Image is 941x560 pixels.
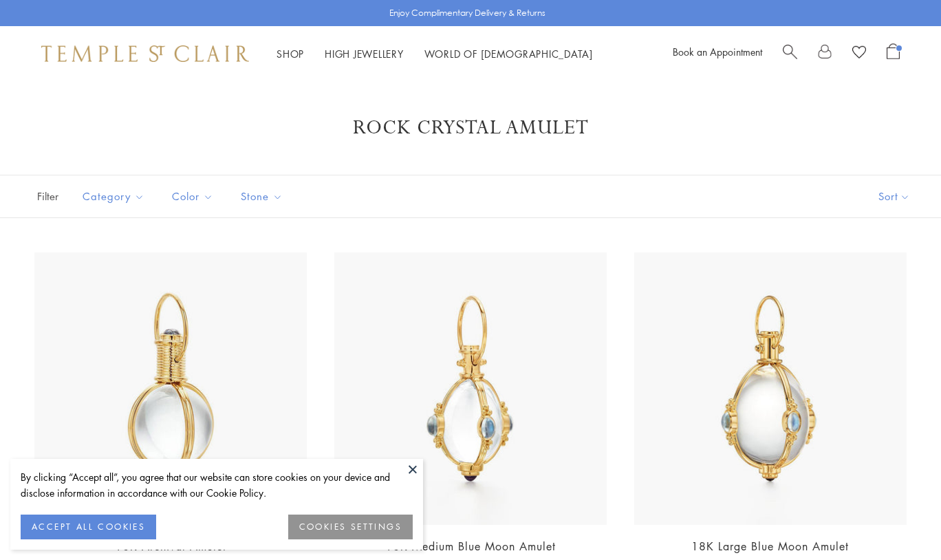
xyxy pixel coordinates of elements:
span: Stone [234,188,293,205]
a: Open Shopping Bag [887,43,900,64]
a: Search [783,43,797,64]
div: By clicking “Accept all”, you agree that our website can store cookies on your device and disclos... [21,469,413,501]
img: Temple St. Clair [41,45,249,62]
a: 18K Medium Blue Moon Amulet [385,539,556,554]
span: Color [165,188,224,205]
img: P54801-E18BM [334,252,607,525]
iframe: Gorgias live chat messenger [872,495,927,546]
span: Category [76,188,155,205]
h1: Rock Crystal Amulet [55,116,886,140]
button: Stone [230,181,293,212]
a: World of [DEMOGRAPHIC_DATA]World of [DEMOGRAPHIC_DATA] [424,47,593,61]
button: Show sort by [847,175,941,217]
nav: Main navigation [277,45,593,63]
a: ShopShop [277,47,304,61]
a: Book an Appointment [673,45,762,58]
a: 18K Archival Amulet [115,539,226,554]
button: ACCEPT ALL COOKIES [21,515,156,539]
button: Category [72,181,155,212]
img: 18K Archival Amulet [34,252,307,525]
a: High JewelleryHigh Jewellery [325,47,404,61]
a: 18K Large Blue Moon Amulet [691,539,849,554]
a: View Wishlist [852,43,866,64]
p: Enjoy Complimentary Delivery & Returns [389,6,545,20]
img: P54801-E18BM [634,252,907,525]
button: Color [162,181,224,212]
button: COOKIES SETTINGS [288,515,413,539]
